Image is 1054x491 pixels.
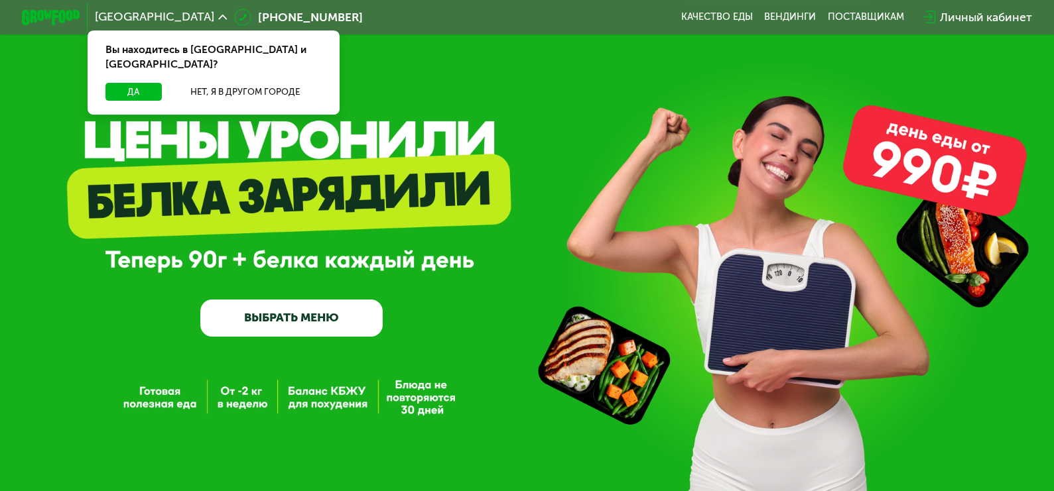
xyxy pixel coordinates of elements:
button: Да [105,83,162,100]
a: Вендинги [764,11,816,23]
a: ВЫБРАТЬ МЕНЮ [200,300,383,336]
a: Качество еды [681,11,753,23]
button: Нет, я в другом городе [168,83,322,100]
div: поставщикам [828,11,904,23]
span: [GEOGRAPHIC_DATA] [95,11,214,23]
div: Вы находитесь в [GEOGRAPHIC_DATA] и [GEOGRAPHIC_DATA]? [88,30,340,83]
div: Личный кабинет [940,9,1032,26]
a: [PHONE_NUMBER] [234,9,362,26]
